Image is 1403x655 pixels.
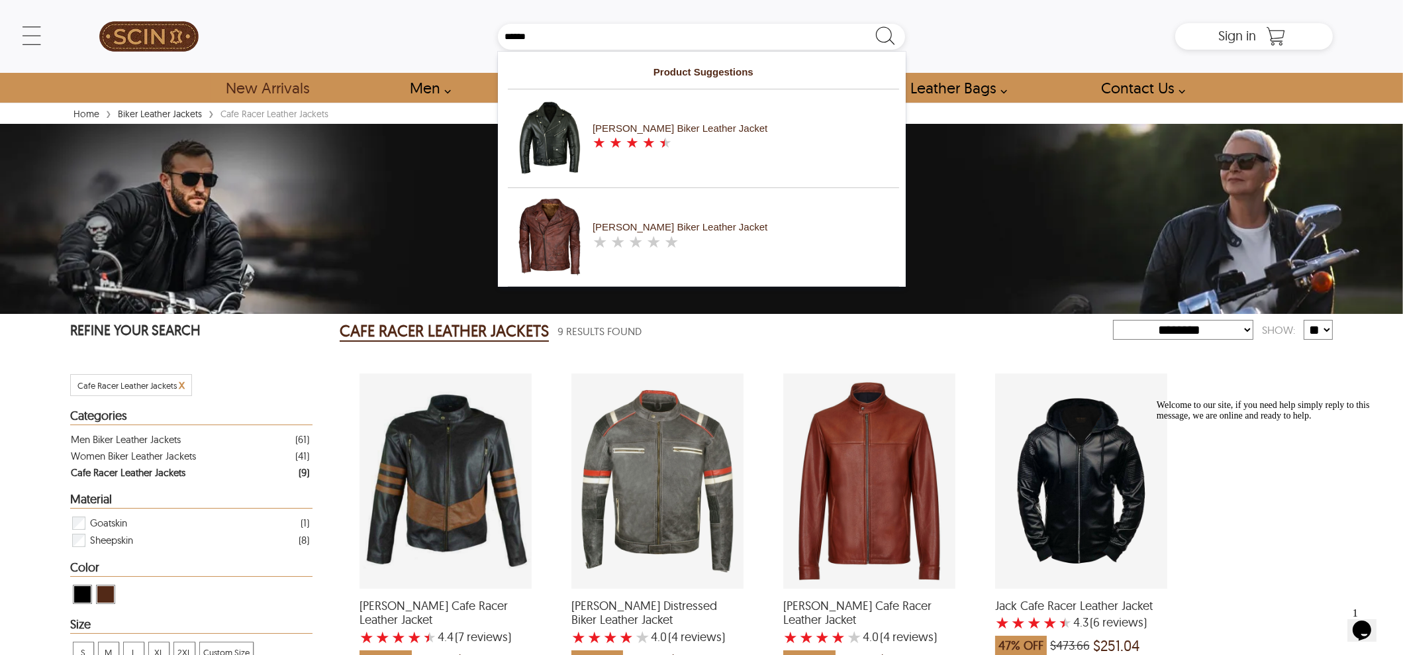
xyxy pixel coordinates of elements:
[1043,616,1057,629] label: 4 rating
[1218,27,1256,44] span: Sign in
[5,5,218,26] span: Welcome to our site, if you need help simply reply to this message, we are online and ready to help.
[1093,639,1139,652] span: $251.04
[1011,616,1026,629] label: 2 rating
[508,188,893,287] a: Sam Brando Biker Leather Jacket
[1100,616,1143,629] span: reviews
[1050,639,1090,652] span: $473.66
[783,599,955,627] span: Fred Cafe Racer Leather Jacket
[340,318,1113,344] div: Cafe Racer Leather Jackets 9 Results Found
[299,464,309,481] div: ( 9 )
[593,236,607,252] label: 1 rating
[799,630,814,644] label: 2 rating
[571,599,744,627] span: Enzo Distressed Biker Leather Jacket
[391,630,406,644] label: 3 rating
[847,630,861,644] label: 5 rating
[70,493,313,509] div: Heading Filter Cafe Racer Leather Jackets by Material
[831,630,846,644] label: 4 rating
[646,236,661,252] label: 4 rating
[880,630,937,644] span: )
[815,630,830,644] label: 3 rating
[659,138,672,154] label: 5 rating
[407,630,422,644] label: 4 rating
[603,630,618,644] label: 3 rating
[668,630,678,644] span: (4
[1090,616,1100,629] span: (6
[179,380,185,391] a: Cancel Filter
[106,101,111,125] span: ›
[557,323,642,340] span: 9 Results Found
[70,561,313,577] div: Heading Filter Cafe Racer Leather Jackets by Color
[209,101,214,125] span: ›
[1059,616,1072,629] label: 5 rating
[1218,32,1256,42] a: Sign in
[70,108,103,120] a: Home
[863,630,879,644] label: 4.0
[1347,602,1390,642] iframe: chat widget
[508,62,899,89] li: Product Suggestions
[71,448,309,464] a: Filter Women Biker Leather Jackets
[593,222,767,232] div: [PERSON_NAME] Biker Leather Jacket
[651,630,667,644] label: 4.0
[455,630,511,644] span: )
[1263,26,1289,46] a: Shopping Cart
[1090,616,1147,629] span: )
[115,108,205,120] a: Biker Leather Jackets
[375,630,390,644] label: 2 rating
[217,107,332,121] div: Cafe Racer Leather Jackets
[301,515,309,531] div: ( 1 )
[295,448,309,464] div: ( 41 )
[1151,395,1390,595] iframe: chat widget
[71,515,309,532] div: Filter Goatskin Cafe Racer Leather Jackets
[1253,319,1304,342] div: Show:
[571,630,586,644] label: 1 rating
[211,73,324,103] a: Shop New Arrivals
[71,431,309,448] div: Filter Men Biker Leather Jackets
[515,95,584,181] img: Brando Biker Leather Jacket
[73,585,92,604] div: View Black Cafe Racer Leather Jackets
[635,630,650,644] label: 5 rating
[71,431,181,448] div: Men Biker Leather Jackets
[1086,73,1192,103] a: contact-us
[626,138,639,154] label: 3 rating
[71,464,185,481] div: Cafe Racer Leather Jackets
[642,138,655,154] label: 4 rating
[678,630,722,644] span: reviews
[71,448,196,464] div: Women Biker Leather Jackets
[455,630,464,644] span: (7
[423,630,436,644] label: 5 rating
[71,464,309,481] a: Filter Cafe Racer Leather Jackets
[628,236,643,252] label: 3 rating
[593,123,767,134] div: [PERSON_NAME] Biker Leather Jacket
[438,630,454,644] label: 4.4
[90,515,127,532] span: Goatskin
[880,630,890,644] span: (4
[895,73,1014,103] a: Shop Leather Bags
[515,194,584,280] img: Sam Brando Biker Leather Jacket
[70,618,313,634] div: Heading Filter Cafe Racer Leather Jackets by Size
[619,630,634,644] label: 4 rating
[179,377,185,392] span: x
[360,630,374,644] label: 1 rating
[593,138,606,154] label: 1 rating
[299,532,309,548] div: ( 8 )
[783,630,798,644] label: 1 rating
[99,7,199,66] img: SCIN
[96,585,115,604] div: View Brown ( Brand Color ) Cafe Racer Leather Jackets
[587,630,602,644] label: 2 rating
[360,599,532,627] span: Archer Cafe Racer Leather Jacket
[70,321,313,342] p: REFINE YOUR SEARCH
[464,630,508,644] span: reviews
[70,7,228,66] a: SCIN
[995,599,1167,613] span: Jack Cafe Racer Leather Jacket
[668,630,725,644] span: )
[77,380,177,391] span: Filter Cafe Racer Leather Jackets
[664,236,679,252] label: 5 rating
[295,431,309,448] div: ( 61 )
[890,630,934,644] span: reviews
[1027,616,1041,629] label: 3 rating
[70,409,313,425] div: Heading Filter Cafe Racer Leather Jackets by Categories
[610,236,625,252] label: 2 rating
[71,532,309,549] div: Filter Sheepskin Cafe Racer Leather Jackets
